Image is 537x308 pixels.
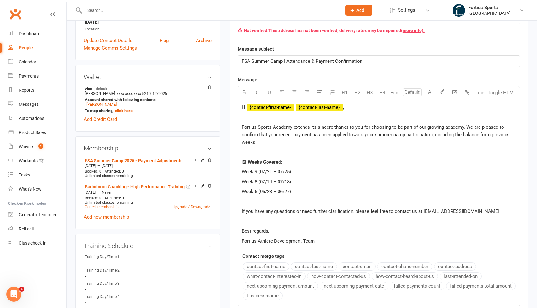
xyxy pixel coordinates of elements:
[242,238,315,244] span: Fortius Athlete Development Team
[243,282,318,290] button: next-upcoming-payment-amount
[94,86,109,91] span: default
[8,168,66,182] a: Tasks
[84,116,117,123] a: Add Credit Card
[351,86,364,99] button: H2
[423,86,436,99] button: A
[102,190,111,195] span: Never
[85,19,212,25] strong: [DATE]
[19,130,46,135] div: Product Sales
[19,88,34,93] div: Reports
[8,97,66,111] a: Messages
[356,8,364,13] span: Add
[173,205,210,209] a: Upgrade / Downgrade
[19,31,41,36] div: Dashboard
[105,169,124,174] span: Attended: 0
[339,262,376,271] button: contact-email
[85,169,101,174] span: Booked: 0
[453,4,465,17] img: thumb_image1743802567.png
[291,262,337,271] button: contact-last-name
[8,27,66,41] a: Dashboard
[83,190,212,195] div: —
[117,91,151,96] span: xxxx xxxx xxxx 5210
[85,273,212,279] strong: -
[242,228,269,234] span: Best regards,
[19,116,44,121] div: Automations
[85,184,185,189] a: Badminton Coaching - High Performance Training
[85,108,209,113] strong: To stop sharing,
[8,140,66,154] a: Waivers 2
[242,252,285,260] label: Contact merge tags
[8,55,66,69] a: Calendar
[8,208,66,222] a: General attendance kiosk mode
[242,105,247,110] span: Hi
[19,59,36,64] div: Calendar
[85,86,209,91] strong: visa
[85,26,212,32] div: Location
[8,111,66,126] a: Automations
[8,126,66,140] a: Product Sales
[19,102,39,107] div: Messages
[196,37,212,44] a: Archive
[238,24,520,36] div: This address has not been verified; delivery rates may be impaired
[398,3,415,17] span: Settings
[345,5,372,16] button: Add
[84,73,212,80] h3: Wallet
[242,179,291,185] span: Week 8 (07/14 – 07/18)
[83,163,212,168] div: —
[403,88,422,96] input: Default
[19,212,57,217] div: General attendance
[377,262,432,271] button: contact-phone-number
[85,196,101,200] span: Booked: 0
[160,37,169,44] a: Flag
[85,254,137,260] div: Training Day/Time 1
[102,164,113,168] span: [DATE]
[85,287,212,292] strong: -
[84,242,212,249] h3: Training Schedule
[242,189,291,194] span: Week 5 (06/23 – 06/27)
[268,90,271,95] span: U
[19,287,24,292] span: 1
[238,76,257,84] label: Message
[320,282,388,290] button: next-upcoming-payment-date
[8,83,66,97] a: Reports
[401,28,425,33] a: (more info).
[19,45,33,50] div: People
[389,86,401,99] button: Font
[85,97,209,102] strong: Account shared with following contacts
[19,158,38,163] div: Workouts
[6,287,21,302] iframe: Intercom live chat
[468,10,511,16] div: [GEOGRAPHIC_DATA]
[243,292,283,300] button: business-name
[8,69,66,83] a: Payments
[83,6,337,15] input: Search...
[8,41,66,55] a: People
[8,182,66,196] a: What's New
[85,174,133,178] span: Unlimited classes remaining
[85,200,133,205] span: Unlimited classes remaining
[440,272,482,280] button: last-attended-on
[8,6,23,22] a: Clubworx
[434,262,476,271] button: contact-address
[19,226,34,231] div: Roll call
[339,86,351,99] button: H1
[19,186,41,192] div: What's New
[85,164,96,168] span: [DATE]
[19,144,34,149] div: Waivers
[242,169,291,175] span: Week 9 (07/21 – 07/25)
[85,158,182,163] a: FSA Summer Camp 2025 - Payment Adjustments
[242,124,511,145] span: Fortius Sports Academy extends its sincere thanks to you for choosing to be part of our growing a...
[152,91,167,96] span: 12/2026
[85,260,212,266] strong: -
[19,172,30,177] div: Tasks
[84,214,129,220] a: Add new membership
[263,86,276,99] button: U
[364,86,376,99] button: H3
[243,262,289,271] button: contact-first-name
[8,236,66,250] a: Class kiosk mode
[38,143,43,149] span: 2
[85,294,137,300] div: Training Day/Time 4
[446,282,516,290] button: failed-payments-total-amount
[85,205,119,209] a: Cancel membership
[390,282,444,290] button: failed-payments-count
[242,58,362,64] span: FSA Summer Camp | Attendance & Payment Confirmation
